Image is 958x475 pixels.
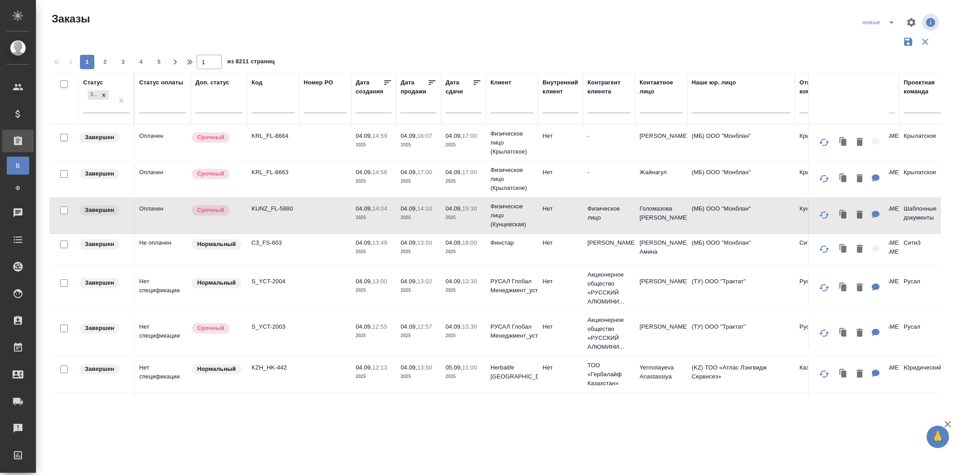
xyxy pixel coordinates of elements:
div: Дата сдачи [446,78,472,96]
td: Казахстан [795,359,847,390]
div: Выставляет КМ при направлении счета или после выполнения всех работ/сдачи заказа клиенту. Окончат... [79,204,129,216]
div: split button [860,15,901,30]
p: Физическое лицо [587,204,631,222]
td: (МБ) ООО "Монблан" [687,234,795,265]
td: Оплачен [135,127,191,158]
button: Клонировать [835,206,852,224]
button: Клонировать [835,170,852,188]
div: Статус по умолчанию для стандартных заказов [191,363,243,375]
p: 2025 [356,372,392,381]
p: 13:30 [462,278,477,285]
p: 05.09, [446,364,462,371]
p: 2025 [401,177,437,186]
p: 17:00 [462,132,477,139]
div: Выставляет КМ при направлении счета или после выполнения всех работ/сдачи заказа клиенту. Окончат... [79,132,129,144]
div: Выставляется автоматически, если на указанный объем услуг необходимо больше времени в стандартном... [191,168,243,180]
p: Нормальный [197,240,236,249]
p: 04.09, [356,205,372,212]
button: 5 [152,55,166,69]
button: Удалить [852,133,867,152]
button: 🙏 [927,426,949,448]
td: Сити3 [795,234,847,265]
p: 2025 [356,213,392,222]
p: Акционерное общество «РУССКИЙ АЛЮМИНИ... [587,270,631,306]
td: Крылатское [795,127,847,158]
span: Посмотреть информацию [922,14,941,31]
p: 2025 [401,286,437,295]
p: 2025 [446,247,481,256]
div: Контактное лицо [640,78,683,96]
td: Крылатское [899,163,951,195]
p: Завершен [85,278,114,287]
p: 2025 [446,372,481,381]
p: Срочный [197,206,224,215]
td: (ТУ) ООО "Трактат" [687,318,795,349]
p: S_YCT-2003 [252,322,295,331]
button: Удалить [852,324,867,343]
p: - [587,132,631,141]
td: (МБ) ООО "Монблан" [687,163,795,195]
div: Статус по умолчанию для стандартных заказов [191,238,243,251]
p: 2025 [446,177,481,186]
p: 2025 [401,141,437,150]
div: Дата создания [356,78,383,96]
button: Клонировать [835,133,852,152]
span: 5 [152,57,166,66]
span: 4 [134,57,148,66]
div: Выставляется автоматически, если на указанный объем услуг необходимо больше времени в стандартном... [191,204,243,216]
p: 2025 [446,141,481,150]
p: 13:49 [372,239,387,246]
p: Нет [543,363,578,372]
p: KRL_FL-8663 [252,168,295,177]
p: Срочный [197,133,224,142]
span: Настроить таблицу [901,12,922,33]
div: Выставляет КМ при направлении счета или после выполнения всех работ/сдачи заказа клиенту. Окончат... [79,277,129,289]
p: Акционерное общество «РУССКИЙ АЛЮМИНИ... [587,316,631,352]
div: Выставляется автоматически, если на указанный объем услуг необходимо больше времени в стандартном... [191,322,243,334]
p: 04.09, [401,205,417,212]
p: 04.09, [356,239,372,246]
p: KRL_FL-8664 [252,132,295,141]
p: ТОО «Гербалайф Казахстан» [587,361,631,388]
p: 13:50 [417,239,432,246]
p: 04.09, [356,364,372,371]
td: Нет спецификации [135,273,191,304]
p: 2025 [356,141,392,150]
td: Не оплачен [135,234,191,265]
a: Ф [7,179,29,197]
p: Нормальный [197,365,236,374]
p: 04.09, [401,132,417,139]
button: Удалить [852,279,867,297]
p: 15:30 [462,205,477,212]
p: Нет [543,277,578,286]
td: Таганка [795,393,847,424]
div: Номер PO [304,78,333,87]
span: из 8211 страниц [227,56,275,69]
div: Внутренний клиент [543,78,578,96]
td: (МБ) ООО "Монблан" [687,393,795,424]
p: Завершен [85,324,114,333]
p: Физическое лицо (Кунцевская) [490,202,534,229]
td: Русал [899,273,951,304]
td: Оплачен [135,393,191,424]
button: Обновить [813,363,835,385]
td: Оплачен [135,163,191,195]
button: Клонировать [835,240,852,259]
p: KZH_HK-442 [252,363,295,372]
p: 11:00 [462,364,477,371]
p: Herbalife [GEOGRAPHIC_DATA] [490,363,534,381]
div: Клиент [490,78,511,87]
p: KUNZ_FL-5880 [252,204,295,213]
div: Наше юр. лицо [692,78,736,87]
p: 13:30 [462,323,477,330]
div: Контрагент клиента [587,78,631,96]
button: Удалить [852,240,867,259]
span: 2 [98,57,112,66]
p: 12:57 [417,323,432,330]
td: Русал [899,318,951,349]
button: Сбросить фильтры [917,33,934,50]
div: Статус по умолчанию для стандартных заказов [191,277,243,289]
p: 04.09, [446,205,462,212]
td: [PERSON_NAME] [635,127,687,158]
p: 04.09, [446,239,462,246]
